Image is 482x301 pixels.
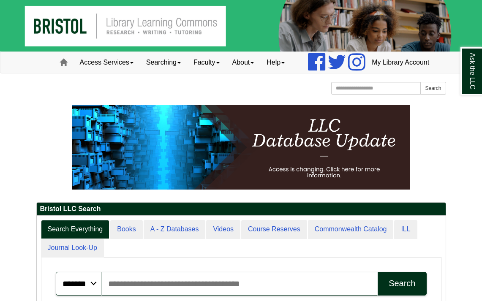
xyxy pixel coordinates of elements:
a: A - Z Databases [144,220,206,239]
a: Videos [206,220,240,239]
a: Journal Look-Up [41,239,104,258]
a: Search Everything [41,220,110,239]
a: Course Reserves [241,220,307,239]
a: Books [110,220,142,239]
button: Search [378,272,426,296]
div: Search [389,279,415,288]
a: Help [260,52,291,73]
img: HTML tutorial [72,105,410,190]
a: Access Services [74,52,140,73]
button: Search [420,82,446,95]
a: Commonwealth Catalog [308,220,394,239]
a: About [226,52,261,73]
a: My Library Account [365,52,436,73]
a: Faculty [187,52,226,73]
h2: Bristol LLC Search [37,203,446,216]
a: ILL [394,220,417,239]
a: Searching [140,52,187,73]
